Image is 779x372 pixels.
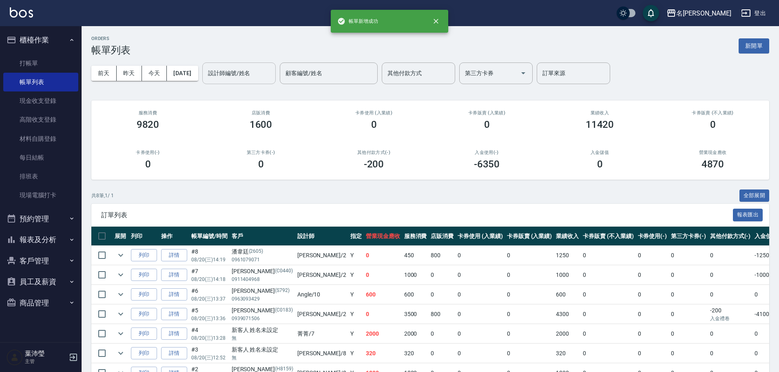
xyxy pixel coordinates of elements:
td: 0 [581,344,635,363]
td: 0 [429,324,456,343]
a: 帳單列表 [3,73,78,91]
p: 0939071506 [232,315,293,322]
td: 2000 [554,324,581,343]
h3: 0 [258,158,264,170]
h2: 店販消費 [214,110,308,116]
h2: ORDERS [91,36,131,41]
td: 0 [505,344,554,363]
p: 08/20 (三) 12:52 [191,354,228,361]
td: #4 [189,324,230,343]
h2: 入金使用(-) [440,150,533,155]
button: 列印 [131,269,157,281]
th: 其他付款方式(-) [708,227,753,246]
button: 昨天 [117,66,142,81]
p: 08/20 (三) 14:19 [191,256,228,263]
a: 每日結帳 [3,148,78,167]
td: 0 [636,344,669,363]
td: 0 [636,324,669,343]
td: 0 [636,246,669,265]
a: 排班表 [3,167,78,186]
td: 0 [456,305,505,324]
h3: 0 [145,158,151,170]
button: 全部展開 [739,189,770,202]
td: 600 [402,285,429,304]
p: 08/20 (三) 13:28 [191,334,228,342]
h3: 0 [597,158,603,170]
td: 320 [554,344,581,363]
button: expand row [115,269,127,281]
td: 0 [708,265,753,285]
td: 0 [505,246,554,265]
button: 列印 [131,288,157,301]
td: 0 [581,305,635,324]
td: 0 [456,285,505,304]
td: 0 [364,246,402,265]
td: 1250 [554,246,581,265]
h2: 營業現金應收 [666,150,759,155]
th: 店販消費 [429,227,456,246]
button: expand row [115,347,127,359]
td: 0 [364,305,402,324]
h3: 4870 [702,158,724,170]
th: 操作 [159,227,189,246]
div: [PERSON_NAME] [232,287,293,295]
td: 0 [505,265,554,285]
button: 列印 [131,249,157,262]
div: 名[PERSON_NAME] [676,8,731,18]
h3: 服務消費 [101,110,195,116]
td: 0 [429,344,456,363]
td: 0 [456,324,505,343]
p: (S792) [275,287,290,295]
a: 詳情 [161,249,187,262]
td: 2000 [402,324,429,343]
p: 0911404968 [232,276,293,283]
p: 08/20 (三) 14:18 [191,276,228,283]
h3: 0 [371,119,377,130]
h2: 業績收入 [553,110,646,116]
h3: 0 [710,119,716,130]
td: 0 [669,305,708,324]
button: expand row [115,288,127,301]
td: 0 [708,344,753,363]
span: 帳單新增成功 [337,17,378,25]
td: 0 [505,285,554,304]
h2: 其他付款方式(-) [327,150,420,155]
td: [PERSON_NAME] /2 [295,305,348,324]
td: 0 [708,324,753,343]
a: 詳情 [161,288,187,301]
td: 4300 [554,305,581,324]
p: 無 [232,354,293,361]
a: 材料自購登錄 [3,129,78,148]
a: 打帳單 [3,54,78,73]
td: 0 [429,285,456,304]
p: 共 8 筆, 1 / 1 [91,192,114,199]
button: save [643,5,659,21]
th: 卡券販賣 (入業績) [505,227,554,246]
th: 客戶 [230,227,295,246]
div: 新客人 姓名未設定 [232,345,293,354]
td: 0 [581,265,635,285]
button: 員工及薪資 [3,271,78,292]
a: 詳情 [161,327,187,340]
a: 現場電腦打卡 [3,186,78,205]
button: 列印 [131,327,157,340]
th: 卡券使用(-) [636,227,669,246]
a: 高階收支登錄 [3,110,78,129]
p: 08/20 (三) 13:36 [191,315,228,322]
td: 0 [708,246,753,265]
a: 新開單 [739,42,769,49]
h3: 1600 [250,119,272,130]
td: 0 [636,305,669,324]
th: 卡券販賣 (不入業績) [581,227,635,246]
button: 商品管理 [3,292,78,314]
h3: 9820 [137,119,159,130]
th: 展開 [113,227,129,246]
h3: 0 [484,119,490,130]
h3: 帳單列表 [91,45,131,56]
td: 2000 [364,324,402,343]
td: 0 [581,285,635,304]
td: [PERSON_NAME] /2 [295,246,348,265]
button: 今天 [142,66,167,81]
span: 訂單列表 [101,211,733,219]
td: 800 [429,305,456,324]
